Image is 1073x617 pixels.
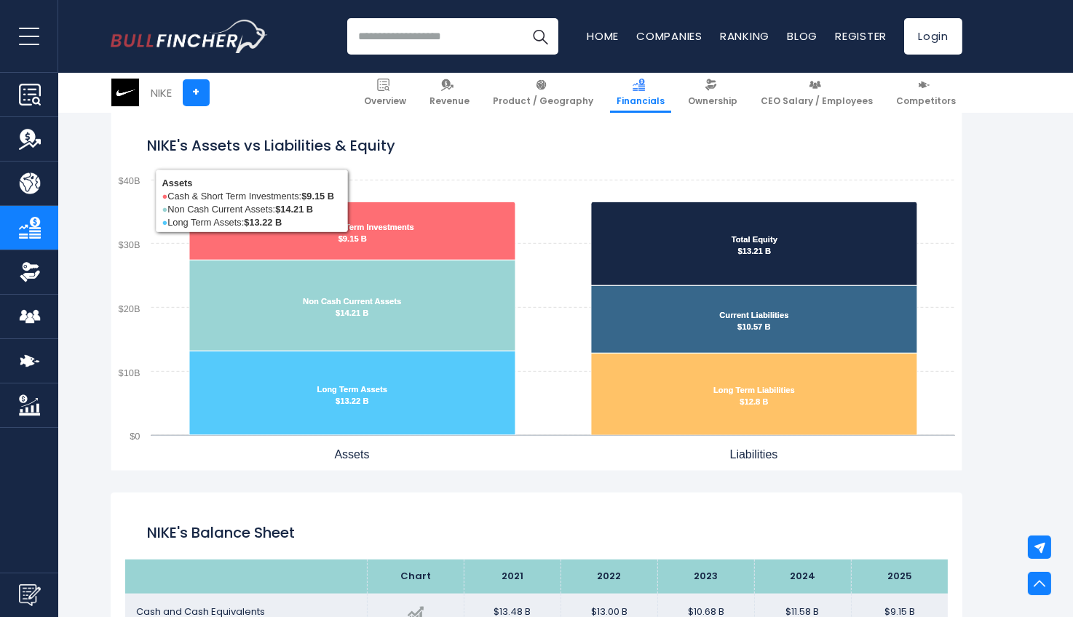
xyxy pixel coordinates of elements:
text: Assets [334,448,369,461]
span: Ownership [688,95,737,107]
a: Competitors [890,73,962,113]
th: 2022 [561,560,657,594]
text: $10B [119,367,140,378]
svg: NIKE's Assets vs Liabilities & Equity [111,107,962,471]
a: Register [835,28,887,44]
span: Overview [364,95,406,107]
text: Long Term Assets $13.22 B [317,385,387,405]
span: Financials [617,95,665,107]
span: Product / Geography [493,95,593,107]
a: Companies [636,28,702,44]
tspan: NIKE's Assets vs Liabilities & Equity [148,135,396,156]
div: NIKE [151,84,172,101]
a: Overview [357,73,413,113]
img: Ownership [19,261,41,283]
text: Total Equity $13.21 B [732,235,778,255]
text: Liabilities [730,448,778,461]
button: Search [522,18,558,55]
a: Home [587,28,619,44]
th: 2024 [754,560,851,594]
img: NKE logo [111,79,139,106]
a: Blog [787,28,817,44]
h2: NIKE's Balance Sheet [147,522,926,544]
a: Revenue [423,73,476,113]
span: Revenue [429,95,470,107]
a: CEO Salary / Employees [754,73,879,113]
text: Non Cash Current Assets $14.21 B [303,297,401,317]
a: Ranking [720,28,769,44]
span: CEO Salary / Employees [761,95,873,107]
a: Go to homepage [111,20,267,53]
span: Competitors [896,95,956,107]
a: Ownership [681,73,744,113]
th: 2021 [464,560,561,594]
text: $40B [119,175,140,186]
text: $30B [119,239,140,250]
th: 2025 [851,560,948,594]
text: $0 [130,431,140,442]
a: Financials [610,73,671,113]
img: Bullfincher logo [111,20,268,53]
text: Long Term Liabilities $12.8 B [713,386,795,406]
text: $20B [119,303,140,314]
a: Login [904,18,962,55]
th: 2023 [657,560,754,594]
text: Current Liabilities $10.57 B [719,311,788,331]
a: + [183,79,210,106]
a: Product / Geography [486,73,600,113]
th: Chart [367,560,464,594]
text: Cash & Short Term Investments $9.15 B [291,223,414,243]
